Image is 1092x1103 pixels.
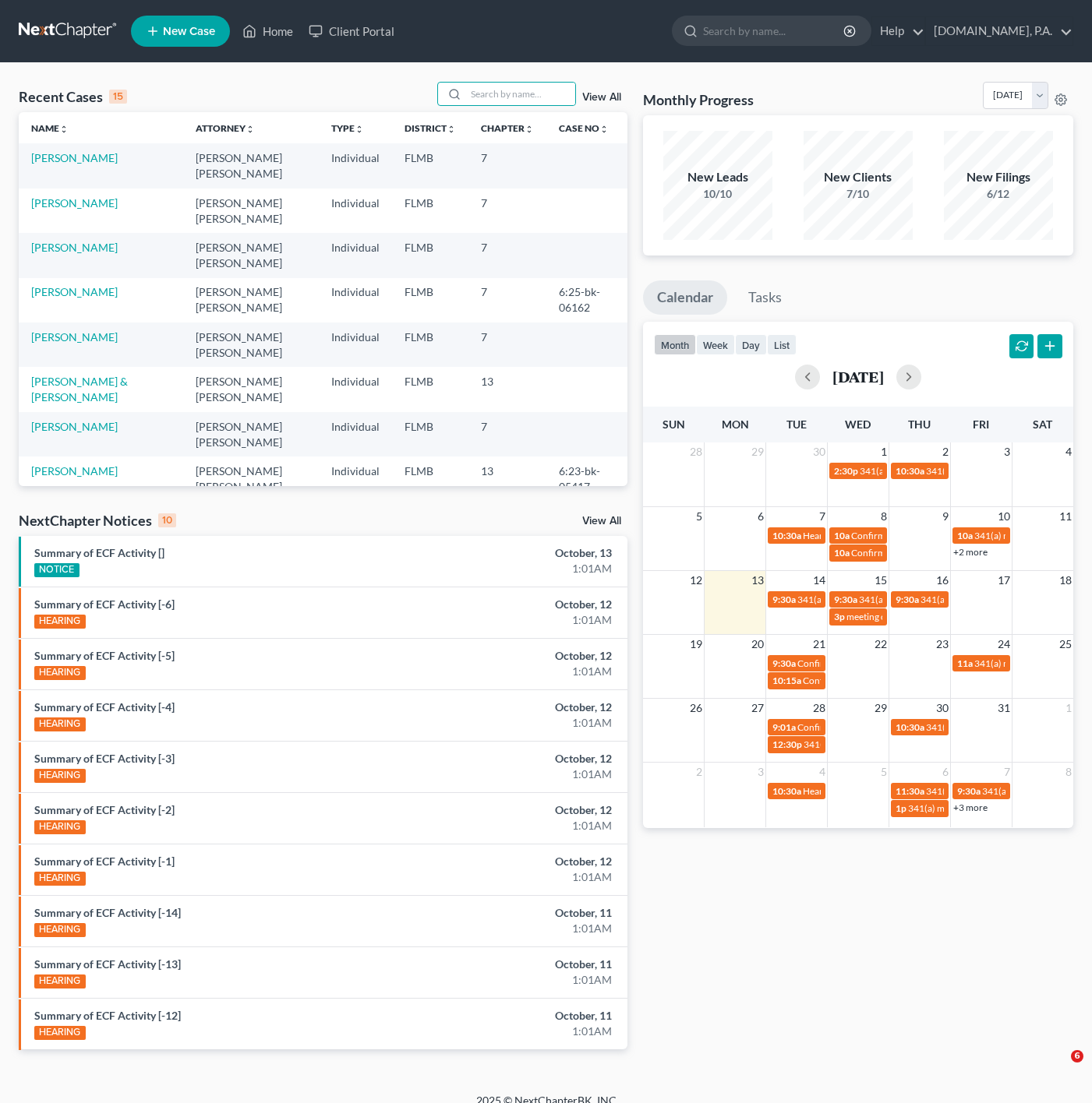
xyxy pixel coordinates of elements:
[31,241,118,254] a: [PERSON_NAME]
[845,418,871,431] span: Wed
[34,923,86,937] div: HEARING
[873,699,889,717] span: 29
[1039,1050,1076,1087] iframe: Intercom live chat
[896,594,919,605] span: 9:30a
[183,278,319,322] td: [PERSON_NAME] [PERSON_NAME]
[319,189,392,233] td: Individual
[429,766,612,782] div: 1:01AM
[301,17,402,45] a: Client Portal
[851,530,939,541] span: Confirmation hearing
[468,456,546,501] td: 13
[1058,507,1073,526] span: 11
[926,721,988,733] span: 341(a) meeting
[694,763,704,781] span: 2
[957,657,973,669] span: 11a
[183,143,319,188] td: [PERSON_NAME] [PERSON_NAME]
[429,700,612,715] div: October, 12
[688,442,704,461] span: 28
[331,122,364,134] a: Typeunfold_more
[429,715,612,731] div: 1:01AM
[811,442,827,461] span: 30
[750,699,765,717] span: 27
[663,168,772,186] div: New Leads
[703,16,846,45] input: Search by name...
[834,530,850,541] span: 10a
[803,785,836,797] span: Hearing
[694,507,704,526] span: 5
[818,763,827,781] span: 4
[982,785,1044,797] span: 341(a) meeting
[34,563,80,577] div: NOTICE
[481,122,534,134] a: Chapterunfold_more
[468,233,546,277] td: 7
[663,418,685,431] span: Sun
[896,465,924,477] span: 10:30a
[429,921,612,936] div: 1:01AM
[772,530,801,541] span: 10:30a
[319,143,392,188] td: Individual
[1002,442,1012,461] span: 3
[921,594,982,605] span: 341(a) meeting
[392,233,468,277] td: FLMB
[183,456,319,501] td: [PERSON_NAME] [PERSON_NAME]
[429,751,612,766] div: October, 12
[1033,418,1052,431] span: Sat
[59,125,69,134] i: unfold_more
[797,657,885,669] span: Confirmation hearing
[34,769,86,783] div: HEARING
[582,516,621,527] a: View All
[559,122,609,134] a: Case Nounfold_more
[804,186,913,202] div: 7/10
[183,233,319,277] td: [PERSON_NAME] [PERSON_NAME]
[31,122,69,134] a: Nameunfold_more
[158,513,176,527] div: 10
[873,571,889,590] span: 15
[996,571,1012,590] span: 17
[941,507,950,526] span: 9
[750,442,765,461] span: 29
[772,721,796,733] span: 9:01a
[926,785,988,797] span: 341(a) meeting
[183,322,319,367] td: [PERSON_NAME] [PERSON_NAME]
[941,763,950,781] span: 6
[688,635,704,654] span: 19
[319,322,392,367] td: Individual
[34,1026,86,1040] div: HEARING
[935,699,950,717] span: 30
[953,802,988,813] a: +3 more
[973,418,989,431] span: Fri
[582,92,621,103] a: View All
[392,322,468,367] td: FLMB
[34,803,175,816] a: Summary of ECF Activity [-2]
[319,233,392,277] td: Individual
[246,125,255,134] i: unfold_more
[834,465,858,477] span: 2:30p
[355,125,364,134] i: unfold_more
[429,597,612,612] div: October, 12
[1058,571,1073,590] span: 18
[392,278,468,322] td: FLMB
[34,820,86,834] div: HEARING
[392,143,468,188] td: FLMB
[663,186,772,202] div: 10/10
[109,90,127,104] div: 15
[546,456,627,501] td: 6:23-bk-05417
[896,802,906,814] span: 1p
[772,675,801,686] span: 10:15a
[786,418,807,431] span: Tue
[183,412,319,456] td: [PERSON_NAME] [PERSON_NAME]
[811,635,827,654] span: 21
[34,666,86,680] div: HEARING
[1064,699,1073,717] span: 1
[447,125,456,134] i: unfold_more
[546,278,627,322] td: 6:25-bk-06162
[31,196,118,210] a: [PERSON_NAME]
[31,330,118,344] a: [PERSON_NAME]
[319,278,392,322] td: Individual
[696,334,735,355] button: week
[468,322,546,367] td: 7
[908,418,931,431] span: Thu
[183,189,319,233] td: [PERSON_NAME] [PERSON_NAME]
[34,597,175,611] a: Summary of ECF Activity [-6]
[31,420,118,433] a: [PERSON_NAME]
